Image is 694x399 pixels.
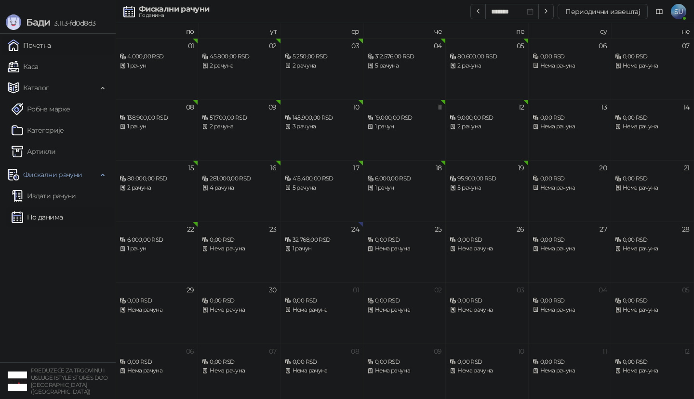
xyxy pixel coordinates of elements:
div: 1 рачун [285,244,359,253]
div: 5 рачуна [367,61,441,70]
td: 2025-09-04 [363,38,446,99]
div: Нема рачуна [450,305,524,315]
div: Фискални рачуни [139,5,209,13]
td: 2025-09-02 [198,38,280,99]
img: Logo [6,14,21,30]
th: су [529,23,611,38]
td: 2025-09-14 [611,99,694,161]
td: 2025-09-09 [198,99,280,161]
div: 18 [436,165,442,171]
div: 03 [351,42,359,49]
div: 4 рачуна [202,183,276,193]
div: 95.900,00 RSD [450,174,524,183]
div: Нема рачуна [285,366,359,375]
div: 80.000,00 RSD [120,174,194,183]
div: 0,00 RSD [202,235,276,245]
a: Издати рачуни [12,186,76,206]
div: Нема рачуна [615,305,689,315]
span: Каталог [23,78,49,97]
div: 11 [438,104,442,110]
td: 2025-09-30 [198,282,280,344]
div: 1 рачун [367,122,441,131]
div: 0,00 RSD [367,358,441,367]
button: Периодични извештај [558,4,648,19]
td: 2025-09-20 [529,160,611,221]
td: 2025-09-12 [446,99,528,161]
div: 1 рачун [120,61,194,70]
td: 2025-09-16 [198,160,280,221]
div: 0,00 RSD [450,235,524,245]
div: 19 [518,165,524,171]
div: 06 [186,348,194,355]
a: По данима [12,207,63,227]
div: 2 рачуна [285,61,359,70]
td: 2025-10-01 [281,282,363,344]
div: 16 [270,165,277,171]
div: 11 [602,348,607,355]
div: Нема рачуна [615,244,689,253]
span: SU [671,4,686,19]
a: Каса [8,57,38,76]
div: 0,00 RSD [615,113,689,123]
div: 12 [684,348,690,355]
div: Нема рачуна [615,61,689,70]
div: Нема рачуна [615,122,689,131]
div: 09 [268,104,277,110]
td: 2025-09-03 [281,38,363,99]
td: 2025-10-03 [446,282,528,344]
div: 80.600,00 RSD [450,52,524,61]
div: 3 рачуна [285,122,359,131]
a: Документација [652,4,667,19]
td: 2025-09-01 [116,38,198,99]
div: Нема рачуна [533,366,607,375]
div: Нема рачуна [615,183,689,193]
div: Нема рачуна [202,244,276,253]
div: 32.768,00 RSD [285,235,359,245]
small: PREDUZEĆE ZA TRGOVINU I USLUGE ISTYLE STORES DOO [GEOGRAPHIC_DATA] ([GEOGRAPHIC_DATA]) [31,367,108,395]
div: 26 [517,226,524,233]
div: 13 [601,104,607,110]
div: 04 [599,287,607,293]
div: 6.000,00 RSD [120,235,194,245]
div: 01 [353,287,359,293]
th: ут [198,23,280,38]
a: ArtikliАртикли [12,142,56,161]
div: 0,00 RSD [533,235,607,245]
div: 2 рачуна [202,61,276,70]
td: 2025-09-07 [611,38,694,99]
div: 2 рачуна [450,122,524,131]
div: 0,00 RSD [202,358,276,367]
a: Почетна [8,36,51,55]
div: 0,00 RSD [615,296,689,305]
div: Нема рачуна [533,122,607,131]
div: 0,00 RSD [285,296,359,305]
td: 2025-09-05 [446,38,528,99]
div: 312.576,00 RSD [367,52,441,61]
div: 14 [683,104,690,110]
td: 2025-09-17 [281,160,363,221]
div: 0,00 RSD [533,113,607,123]
div: Нема рачуна [367,244,441,253]
td: 2025-09-27 [529,221,611,283]
div: Нема рачуна [120,305,194,315]
div: 19.000,00 RSD [367,113,441,123]
div: 0,00 RSD [533,52,607,61]
span: Фискални рачуни [23,165,82,184]
th: пе [446,23,528,38]
div: 21 [684,165,690,171]
div: 281.000,00 RSD [202,174,276,183]
div: 28 [682,226,690,233]
td: 2025-09-21 [611,160,694,221]
div: 27 [600,226,607,233]
div: Нема рачуна [450,366,524,375]
div: Нема рачуна [202,366,276,375]
th: че [363,23,446,38]
div: Нема рачуна [533,244,607,253]
img: 64x64-companyLogo-77b92cf4-9946-4f36-9751-bf7bb5fd2c7d.png [8,371,27,391]
div: 415.400,00 RSD [285,174,359,183]
div: 0,00 RSD [615,358,689,367]
div: 08 [351,348,359,355]
div: Нема рачуна [533,305,607,315]
div: 0,00 RSD [450,296,524,305]
div: 5.250,00 RSD [285,52,359,61]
